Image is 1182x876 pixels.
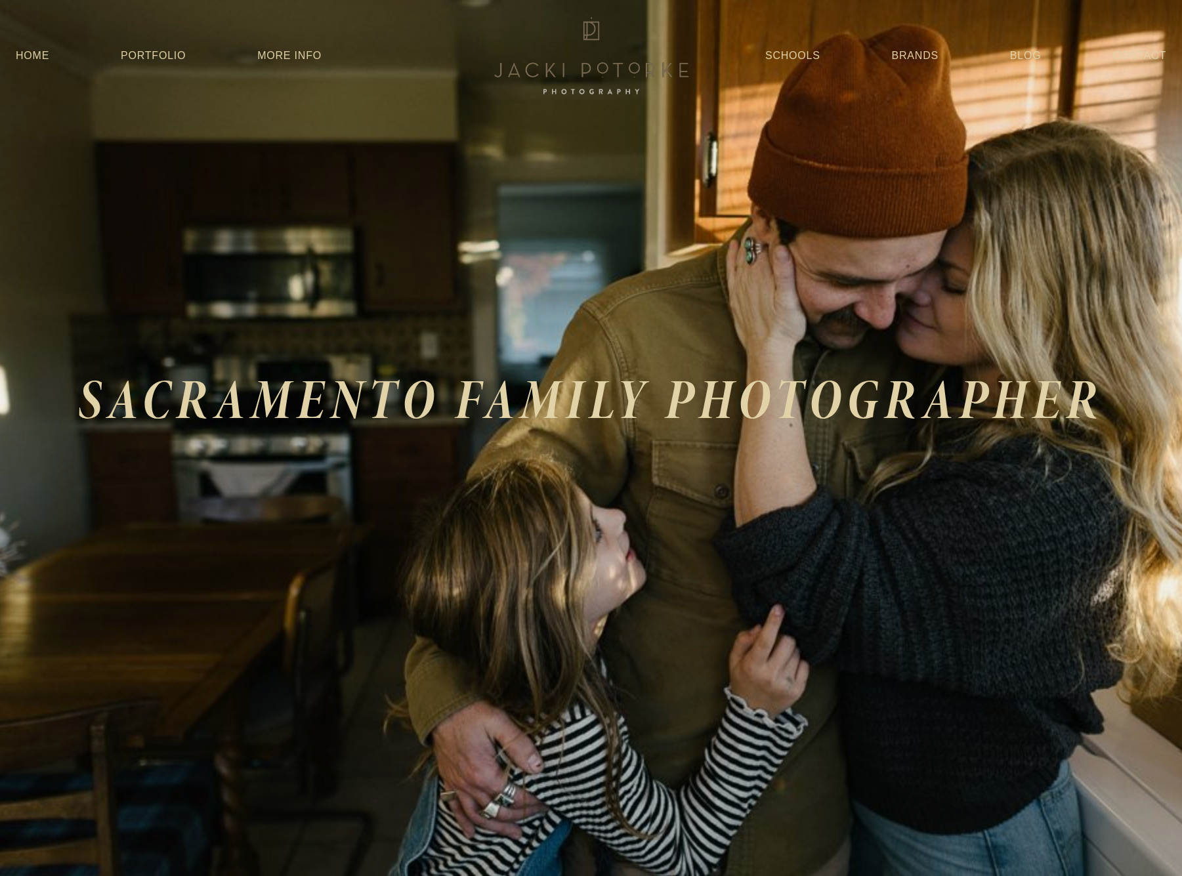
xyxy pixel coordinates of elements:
a: Contact [1112,44,1166,68]
a: Home [16,44,49,68]
em: SACRAMENTO FAMILY PHOTOGRAPHER [78,361,1104,437]
a: Brands [892,44,939,68]
a: Blog [1010,44,1042,68]
a: Schools [765,44,820,68]
img: Jacki Potorke Sacramento Family Photographer [486,14,696,98]
a: Portfolio [121,50,186,61]
a: More Info [257,44,322,68]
